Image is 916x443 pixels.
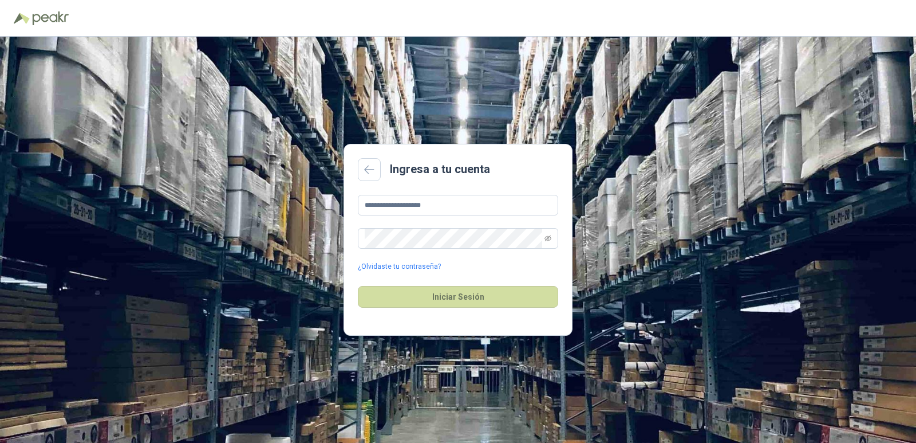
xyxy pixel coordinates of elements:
button: Iniciar Sesión [358,286,558,308]
h2: Ingresa a tu cuenta [390,160,490,178]
img: Peakr [32,11,69,25]
span: eye-invisible [544,235,551,242]
img: Logo [14,13,30,24]
a: ¿Olvidaste tu contraseña? [358,261,441,272]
